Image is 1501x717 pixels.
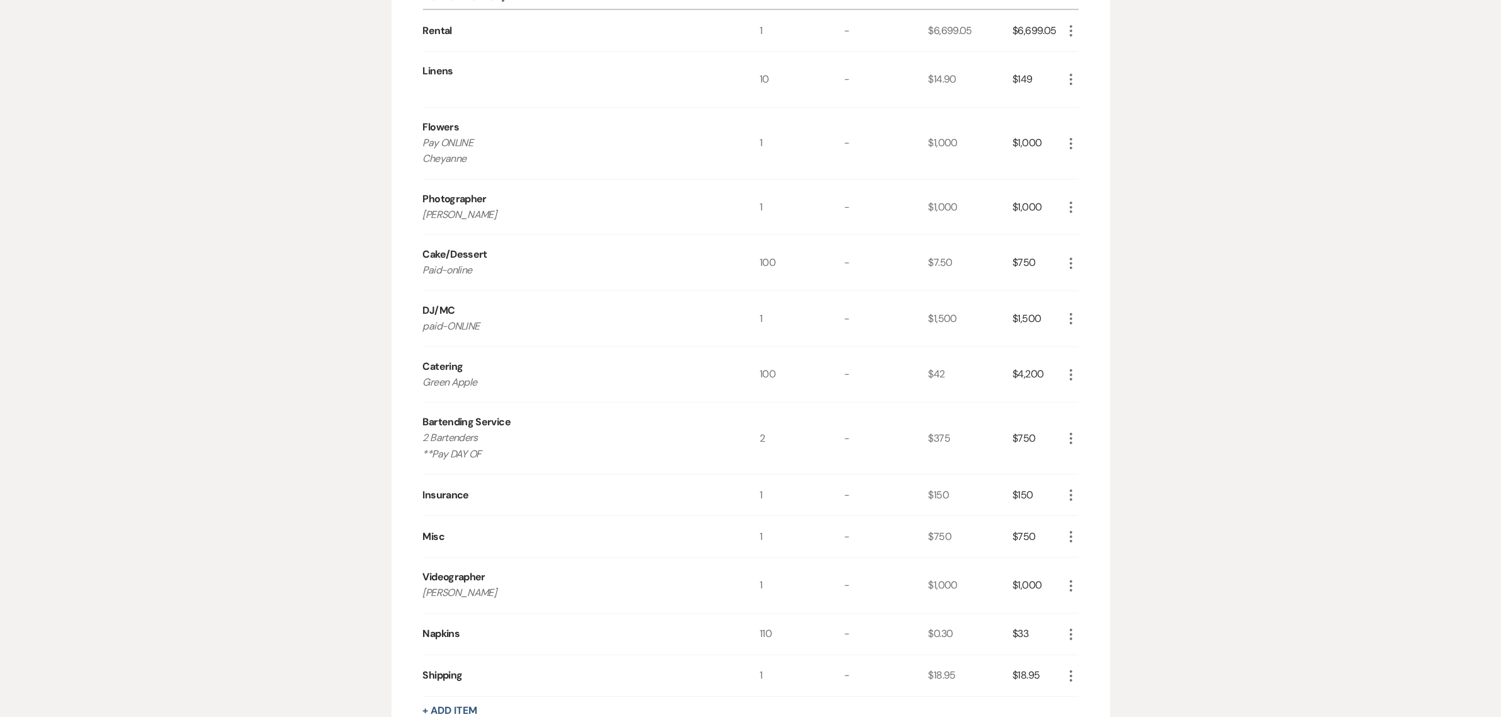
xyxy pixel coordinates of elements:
div: - [844,180,929,235]
div: $33 [1012,614,1063,655]
div: 1 [760,558,844,613]
p: [PERSON_NAME] [423,207,726,223]
div: 100 [760,347,844,403]
div: - [844,235,929,290]
div: Flowers [423,120,460,135]
div: $1,000 [929,180,1013,235]
div: - [844,655,929,696]
div: - [844,614,929,655]
div: $18.95 [929,655,1013,696]
div: $1,000 [1012,108,1063,179]
div: 2 [760,403,844,474]
div: 1 [760,291,844,347]
div: Insurance [423,488,469,503]
div: $750 [1012,235,1063,290]
div: 10 [760,52,844,107]
div: 1 [760,655,844,696]
div: - [844,347,929,403]
button: + Add Item [423,706,478,716]
div: - [844,108,929,179]
div: 1 [760,516,844,557]
p: Paid-online [423,262,726,278]
div: - [844,516,929,557]
div: $149 [1012,52,1063,107]
div: $4,200 [1012,347,1063,403]
div: $1,000 [929,558,1013,613]
p: Green Apple [423,374,726,391]
div: $150 [929,474,1013,515]
div: - [844,403,929,474]
div: - [844,474,929,515]
div: 1 [760,474,844,515]
div: 110 [760,614,844,655]
div: $0.30 [929,614,1013,655]
p: paid-ONLINE [423,318,726,335]
div: - [844,10,929,51]
div: $18.95 [1012,655,1063,696]
div: $750 [1012,516,1063,557]
div: $1,000 [929,108,1013,179]
div: Videographer [423,570,485,585]
div: $6,699.05 [1012,10,1063,51]
div: Shipping [423,668,463,683]
div: Linens [423,64,453,79]
div: Misc [423,529,444,544]
div: $1,000 [1012,180,1063,235]
div: $150 [1012,474,1063,515]
div: Rental [423,23,452,38]
div: - [844,52,929,107]
p: [PERSON_NAME] [423,585,726,601]
div: $6,699.05 [929,10,1013,51]
p: Pay ONLINE Cheyanne [423,135,726,167]
div: $1,500 [1012,291,1063,347]
div: Catering [423,359,463,374]
div: 1 [760,180,844,235]
div: $750 [1012,403,1063,474]
div: - [844,291,929,347]
div: $42 [929,347,1013,403]
div: 100 [760,235,844,290]
div: 1 [760,10,844,51]
div: DJ/MC [423,303,455,318]
div: 1 [760,108,844,179]
div: $14.90 [929,52,1013,107]
div: Napkins [423,626,460,641]
div: $1,500 [929,291,1013,347]
div: Cake/Dessert [423,247,487,262]
div: $375 [929,403,1013,474]
div: $750 [929,516,1013,557]
div: $7.50 [929,235,1013,290]
div: Bartending Service [423,415,511,430]
p: 2 Bartenders **Pay DAY OF [423,430,726,462]
div: $1,000 [1012,558,1063,613]
div: Photographer [423,192,487,207]
div: - [844,558,929,613]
